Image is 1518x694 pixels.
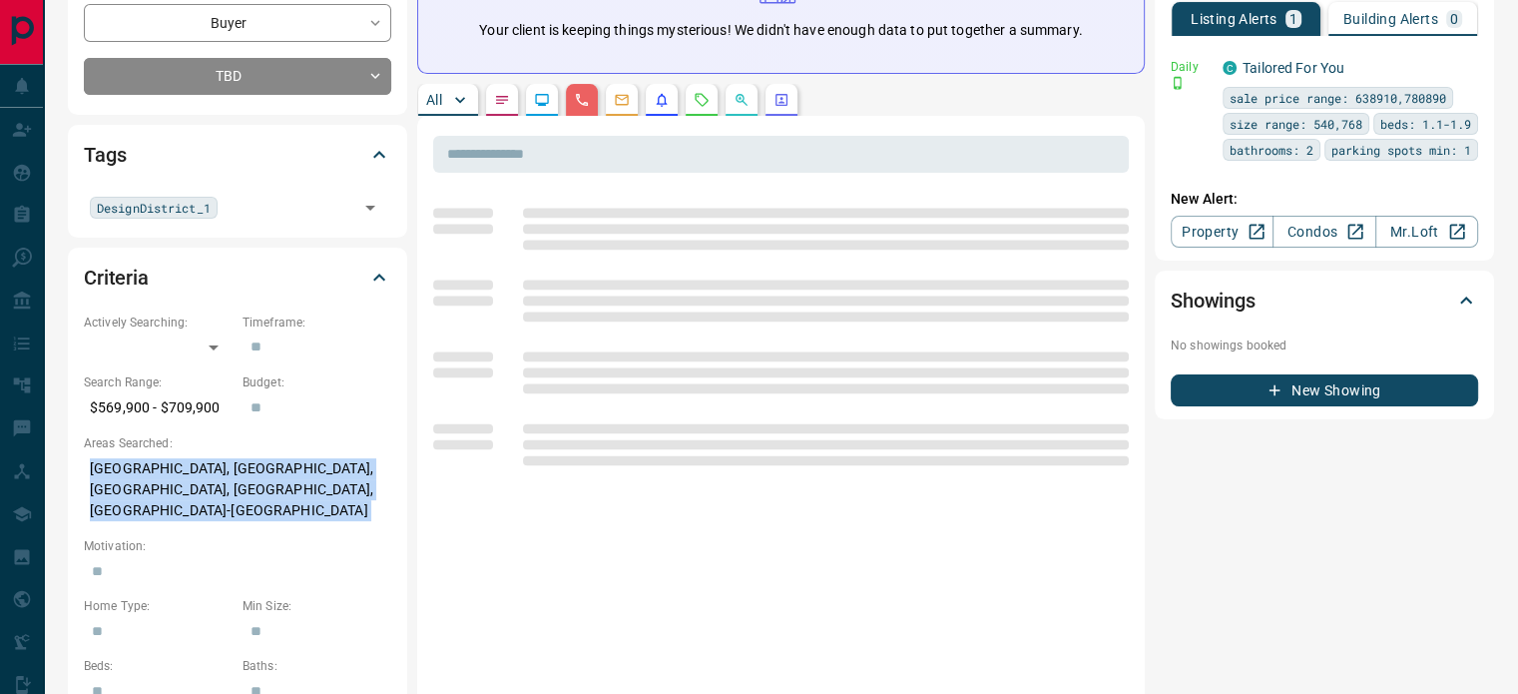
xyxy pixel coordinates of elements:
[1171,76,1185,90] svg: Push Notification Only
[574,92,590,108] svg: Calls
[1331,140,1471,160] span: parking spots min: 1
[1343,12,1438,26] p: Building Alerts
[84,373,233,391] p: Search Range:
[84,58,391,95] div: TBD
[84,254,391,302] div: Criteria
[84,139,126,171] h2: Tags
[1171,285,1256,317] h2: Showings
[694,92,710,108] svg: Requests
[1450,12,1458,26] p: 0
[84,391,233,424] p: $569,900 - $709,900
[479,20,1082,41] p: Your client is keeping things mysterious! We didn't have enough data to put together a summary.
[84,597,233,615] p: Home Type:
[356,194,384,222] button: Open
[1171,337,1478,354] p: No showings booked
[243,657,391,675] p: Baths:
[654,92,670,108] svg: Listing Alerts
[84,4,391,41] div: Buyer
[1171,374,1478,406] button: New Showing
[84,452,391,527] p: [GEOGRAPHIC_DATA], [GEOGRAPHIC_DATA], [GEOGRAPHIC_DATA], [GEOGRAPHIC_DATA], [GEOGRAPHIC_DATA]-[GE...
[426,93,442,107] p: All
[1230,114,1362,134] span: size range: 540,768
[1171,189,1478,210] p: New Alert:
[534,92,550,108] svg: Lead Browsing Activity
[1171,216,1273,248] a: Property
[1191,12,1277,26] p: Listing Alerts
[773,92,789,108] svg: Agent Actions
[494,92,510,108] svg: Notes
[1171,58,1211,76] p: Daily
[1375,216,1478,248] a: Mr.Loft
[243,373,391,391] p: Budget:
[1171,277,1478,325] div: Showings
[1272,216,1375,248] a: Condos
[84,131,391,179] div: Tags
[1243,60,1344,76] a: Tailored For You
[243,314,391,332] p: Timeframe:
[84,262,149,294] h2: Criteria
[97,198,211,218] span: DesignDistrict_1
[1380,114,1471,134] span: beds: 1.1-1.9
[1289,12,1297,26] p: 1
[1223,61,1237,75] div: condos.ca
[84,434,391,452] p: Areas Searched:
[1230,88,1446,108] span: sale price range: 638910,780890
[734,92,750,108] svg: Opportunities
[84,314,233,332] p: Actively Searching:
[614,92,630,108] svg: Emails
[1230,140,1313,160] span: bathrooms: 2
[243,597,391,615] p: Min Size:
[84,537,391,555] p: Motivation:
[84,657,233,675] p: Beds:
